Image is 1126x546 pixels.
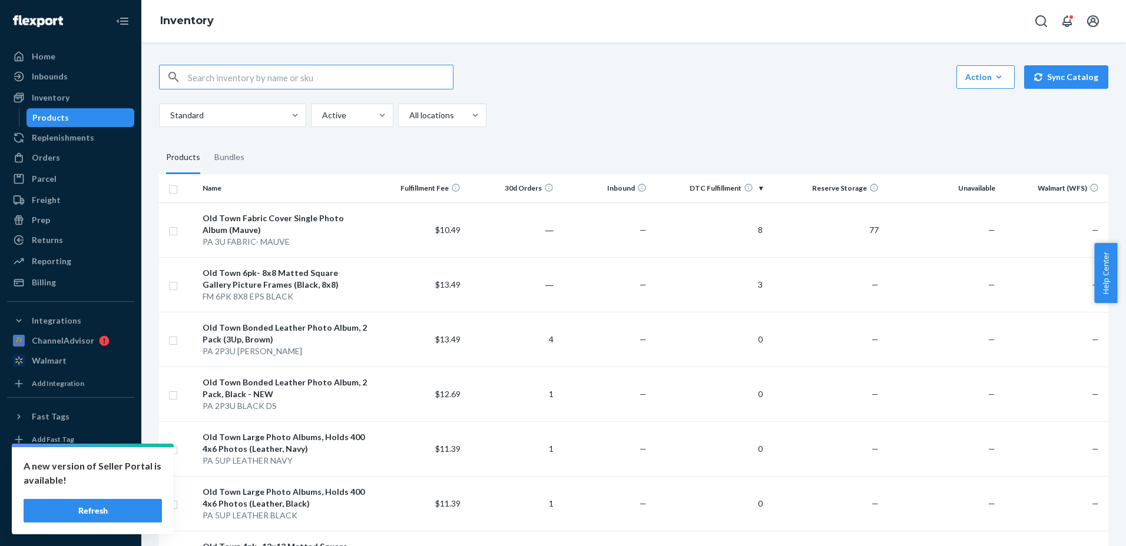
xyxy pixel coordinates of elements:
[32,355,67,367] div: Walmart
[160,14,214,27] a: Inventory
[651,174,767,202] th: DTC Fulfillment
[32,315,81,327] div: Integrations
[32,51,55,62] div: Home
[640,498,647,508] span: —
[465,174,558,202] th: 30d Orders
[198,174,372,202] th: Name
[372,174,465,202] th: Fulfillment Fee
[32,434,74,444] div: Add Fast Tag
[1094,243,1117,303] span: Help Center
[13,15,63,27] img: Flexport logo
[214,141,244,174] div: Bundles
[651,421,767,476] td: 0
[1000,174,1108,202] th: Walmart (WFS)
[7,252,134,271] a: Reporting
[7,473,134,492] a: Talk to Support
[408,109,409,121] input: All locations
[32,173,57,185] div: Parcel
[435,444,461,454] span: $11.39
[203,377,367,400] div: Old Town Bonded Leather Photo Album, 2 Pack, Black - NEW
[203,486,367,510] div: Old Town Large Photo Albums, Holds 400 4x6 Photos (Leather, Black)
[166,141,200,174] div: Products
[1092,279,1099,289] span: —
[32,112,69,124] div: Products
[7,273,134,292] a: Billing
[32,378,84,388] div: Add Integration
[7,407,134,426] button: Fast Tags
[883,174,999,202] th: Unavailable
[7,493,134,512] a: Help Center
[651,312,767,367] td: 0
[203,455,367,467] div: PA 5UP LEATHER NAVY
[32,71,68,82] div: Inbounds
[24,459,162,487] p: A new version of Seller Portal is available!
[956,65,1015,89] button: Action
[1092,225,1099,235] span: —
[767,174,883,202] th: Reserve Storage
[32,152,60,164] div: Orders
[7,211,134,229] a: Prep
[872,334,879,344] span: —
[1092,334,1099,344] span: —
[965,71,1006,83] div: Action
[872,444,879,454] span: —
[988,389,995,399] span: —
[988,225,995,235] span: —
[640,389,647,399] span: —
[7,375,134,392] a: Add Integration
[1092,389,1099,399] span: —
[988,279,995,289] span: —
[32,277,56,288] div: Billing
[7,311,134,330] button: Integrations
[1081,9,1105,33] button: Open account menu
[651,476,767,531] td: 0
[651,202,767,257] td: 8
[321,109,322,121] input: Active
[651,257,767,312] td: 3
[640,225,647,235] span: —
[203,400,367,412] div: PA 2P3U BLACK DS
[203,510,367,521] div: PA 5UP LEATHER BLACK
[465,421,558,476] td: 1
[872,279,879,289] span: —
[7,331,134,350] a: ChannelAdvisor
[32,194,61,206] div: Freight
[32,335,94,347] div: ChannelAdvisor
[203,212,367,236] div: Old Town Fabric Cover Single Photo Album (Mauve)
[435,389,461,399] span: $12.69
[32,214,50,226] div: Prep
[435,498,461,508] span: $11.39
[111,9,134,33] button: Close Navigation
[7,431,134,448] a: Add Fast Tag
[640,444,647,454] span: —
[203,345,367,357] div: PA 2P3U [PERSON_NAME]
[151,4,223,38] ol: breadcrumbs
[7,47,134,66] a: Home
[988,444,995,454] span: —
[988,334,995,344] span: —
[7,513,134,532] button: Give Feedback
[1024,65,1108,89] button: Sync Catalog
[7,148,134,167] a: Orders
[7,453,134,472] a: Settings
[465,202,558,257] td: ―
[203,267,367,291] div: Old Town 6pk- 8x8 Matted Square Gallery Picture Frames (Black, 8x8)
[872,389,879,399] span: —
[203,431,367,455] div: Old Town Large Photo Albums, Holds 400 4x6 Photos (Leather, Navy)
[1055,9,1079,33] button: Open notifications
[1029,9,1053,33] button: Open Search Box
[435,279,461,289] span: $13.49
[767,202,883,257] td: 77
[32,411,69,422] div: Fast Tags
[465,476,558,531] td: 1
[651,367,767,421] td: 0
[465,257,558,312] td: ―
[640,334,647,344] span: —
[435,225,461,235] span: $10.49
[7,231,134,249] a: Returns
[7,351,134,370] a: Walmart
[24,499,162,522] button: Refresh
[435,334,461,344] span: $13.49
[7,191,134,209] a: Freight
[640,279,647,289] span: —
